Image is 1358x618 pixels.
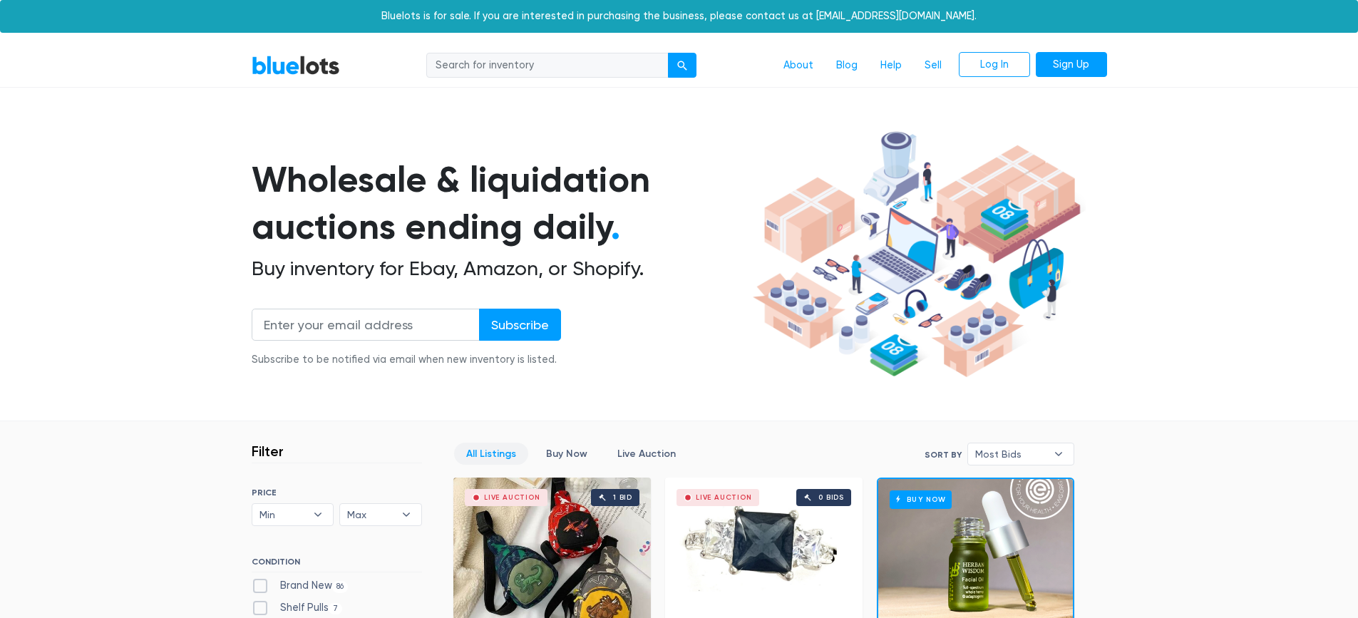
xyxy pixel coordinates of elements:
h1: Wholesale & liquidation auctions ending daily [252,156,748,251]
b: ▾ [303,504,333,525]
h3: Filter [252,443,284,460]
img: hero-ee84e7d0318cb26816c560f6b4441b76977f77a177738b4e94f68c95b2b83dbb.png [748,125,1086,384]
a: Blog [825,52,869,79]
input: Enter your email address [252,309,480,341]
span: Most Bids [975,443,1046,465]
b: ▾ [1044,443,1074,465]
a: Help [869,52,913,79]
h2: Buy inventory for Ebay, Amazon, or Shopify. [252,257,748,281]
a: About [772,52,825,79]
div: Live Auction [696,494,752,501]
label: Brand New [252,578,349,594]
a: All Listings [454,443,528,465]
div: Subscribe to be notified via email when new inventory is listed. [252,352,561,368]
span: Max [347,504,394,525]
span: 7 [329,603,343,614]
label: Shelf Pulls [252,600,343,616]
label: Sort By [925,448,962,461]
div: 1 bid [613,494,632,501]
span: 86 [332,581,349,592]
input: Subscribe [479,309,561,341]
h6: Buy Now [890,490,952,508]
input: Search for inventory [426,53,669,78]
a: Sell [913,52,953,79]
a: Buy Now [534,443,600,465]
span: . [611,205,620,248]
a: BlueLots [252,55,340,76]
b: ▾ [391,504,421,525]
div: 0 bids [818,494,844,501]
h6: PRICE [252,488,422,498]
a: Live Auction [605,443,688,465]
a: Sign Up [1036,52,1107,78]
span: Min [259,504,307,525]
div: Live Auction [484,494,540,501]
a: Log In [959,52,1030,78]
h6: CONDITION [252,557,422,572]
